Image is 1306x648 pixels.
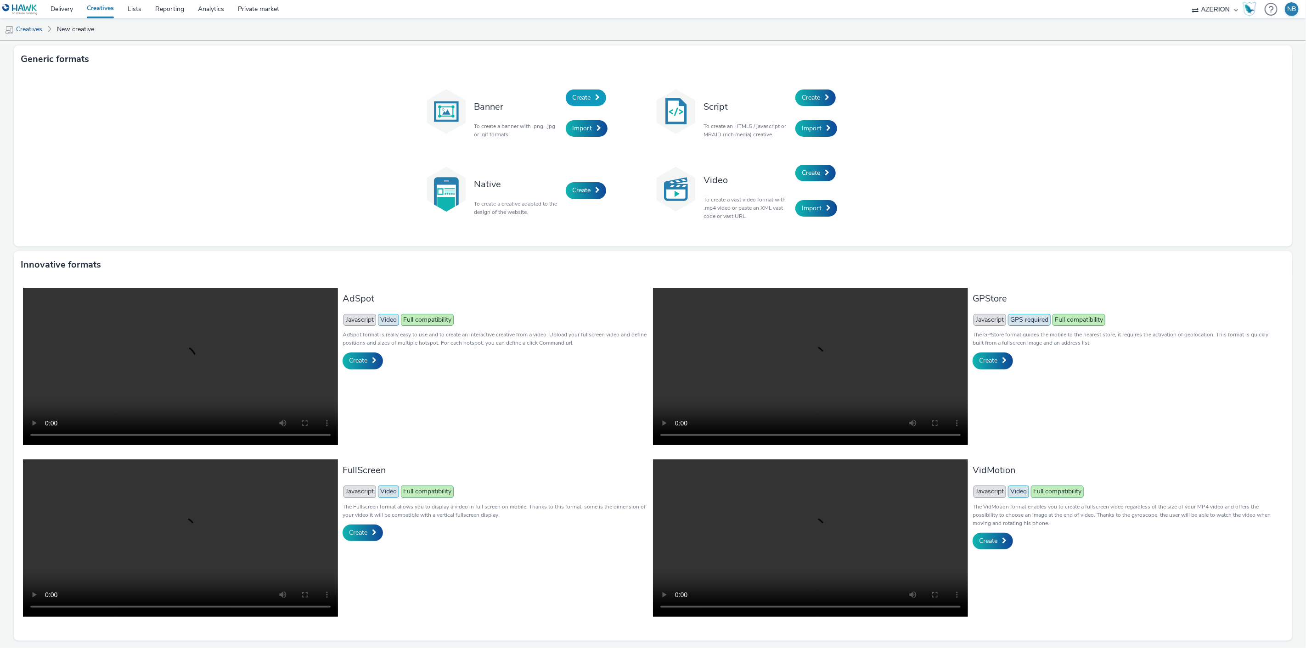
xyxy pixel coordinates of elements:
span: Javascript [974,486,1006,497]
span: Create [572,93,591,102]
span: Create [979,356,997,365]
span: Video [378,314,399,326]
span: Full compatibility [1053,314,1105,326]
span: Import [572,124,592,133]
img: mobile [5,25,14,34]
a: Create [795,165,836,181]
a: New creative [52,18,99,40]
span: Import [802,204,822,212]
h3: Video [704,174,791,186]
span: Video [378,486,399,497]
h3: AdSpot [343,292,648,305]
span: Create [802,93,820,102]
p: The GPStore format guides the mobile to the nearest store, it requires the activation of geolocat... [973,330,1278,347]
span: Create [979,536,997,545]
a: Import [795,200,837,217]
h3: Innovative formats [21,258,101,272]
a: Create [343,525,383,541]
p: To create an HTML5 / javascript or MRAID (rich media) creative. [704,122,791,139]
h3: GPStore [973,292,1278,305]
a: Create [343,352,383,369]
a: Create [566,182,606,199]
div: NB [1288,2,1296,16]
span: Javascript [974,314,1006,326]
h3: Banner [474,101,561,113]
a: Import [795,120,837,137]
h3: Generic formats [21,52,89,66]
a: Create [795,89,836,106]
p: The Fullscreen format allows you to display a video in full screen on mobile. Thanks to this form... [343,503,648,519]
span: Full compatibility [401,314,454,326]
a: Import [566,120,608,137]
span: Full compatibility [401,486,454,497]
p: To create a vast video format with .mp4 video or paste an XML vast code or vast URL. [704,196,791,220]
h3: Script [704,101,791,113]
a: Create [973,533,1013,549]
h3: VidMotion [973,464,1278,476]
span: Create [572,186,591,195]
p: AdSpot format is really easy to use and to create an interactive creative from a video. Upload yo... [343,330,648,347]
span: Import [802,124,822,133]
a: Create [973,352,1013,369]
span: Create [349,356,367,365]
img: undefined Logo [2,4,38,15]
span: Create [349,528,367,537]
h3: FullScreen [343,464,648,476]
span: Javascript [343,314,376,326]
img: banner.svg [423,89,469,134]
img: native.svg [423,166,469,212]
span: Javascript [343,486,376,497]
p: To create a banner with .png, .jpg or .gif formats. [474,122,561,139]
a: Hawk Academy [1243,2,1260,17]
p: To create a creative adapted to the design of the website. [474,200,561,216]
img: code.svg [653,89,699,134]
img: video.svg [653,166,699,212]
span: Video [1008,486,1029,497]
span: GPS required [1008,314,1051,326]
h3: Native [474,178,561,190]
a: Create [566,89,606,106]
p: The VidMotion format enables you to create a fullscreen video regardless of the size of your MP4 ... [973,503,1278,527]
img: Hawk Academy [1243,2,1256,17]
span: Full compatibility [1031,486,1084,497]
span: Create [802,168,820,177]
